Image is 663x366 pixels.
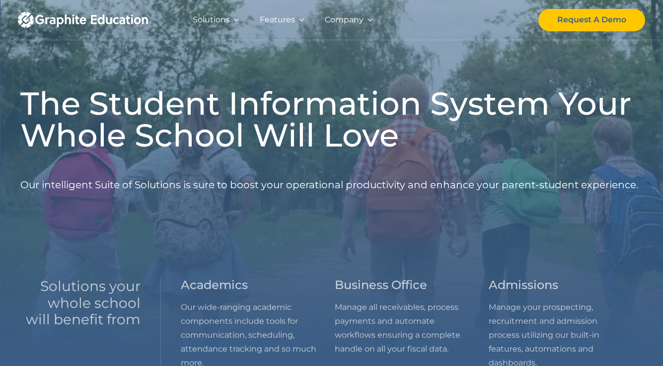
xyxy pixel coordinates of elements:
h2: Solutions your whole school will benefit from [20,278,141,328]
h1: The Student Information System Your Whole School Will Love [20,87,643,151]
p: Manage all receivables, process payments and automate workflows ensuring a complete handle on all... [335,300,489,356]
p: Our intelligent Suite of Solutions is sure to boost your operational productivity and enhance you... [20,159,638,211]
a: Request A Demo [538,9,645,31]
div: Company [325,13,364,27]
div: Solutions [193,13,230,27]
h3: Business Office [335,278,427,293]
div: Features [260,13,295,27]
div: Request A Demo [557,13,626,27]
h3: Admissions [489,278,558,293]
h3: Academics [181,278,248,293]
